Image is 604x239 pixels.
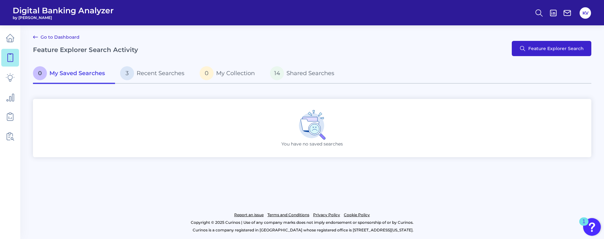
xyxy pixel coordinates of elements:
p: Copyright © 2025 Curinos | Use of any company marks does not imply endorsement or sponsorship of ... [31,219,573,226]
a: Cookie Policy [344,211,370,219]
span: My Collection [216,70,255,77]
span: Shared Searches [286,70,334,77]
span: My Saved Searches [49,70,105,77]
a: Privacy Policy [313,211,340,219]
span: 0 [33,66,47,80]
a: Go to Dashboard [33,33,80,41]
div: You have no saved searches [33,99,591,157]
div: 1 [582,222,585,230]
span: 0 [200,66,214,80]
span: Feature Explorer Search [528,46,584,51]
a: 3Recent Searches [115,64,195,84]
p: Curinos is a company registered in [GEOGRAPHIC_DATA] whose registered office is [STREET_ADDRESS][... [33,226,573,234]
span: Recent Searches [137,70,184,77]
span: 3 [120,66,134,80]
h2: Feature Explorer Search Activity [33,46,138,54]
button: Open Resource Center, 1 new notification [583,218,601,236]
a: 14Shared Searches [265,64,344,84]
a: Terms and Conditions [267,211,309,219]
a: 0My Saved Searches [33,64,115,84]
a: 0My Collection [195,64,265,84]
button: KV [580,7,591,19]
span: by [PERSON_NAME] [13,15,114,20]
span: Digital Banking Analyzer [13,6,114,15]
button: Feature Explorer Search [512,41,591,56]
a: Report an issue [234,211,264,219]
span: 14 [270,66,284,80]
